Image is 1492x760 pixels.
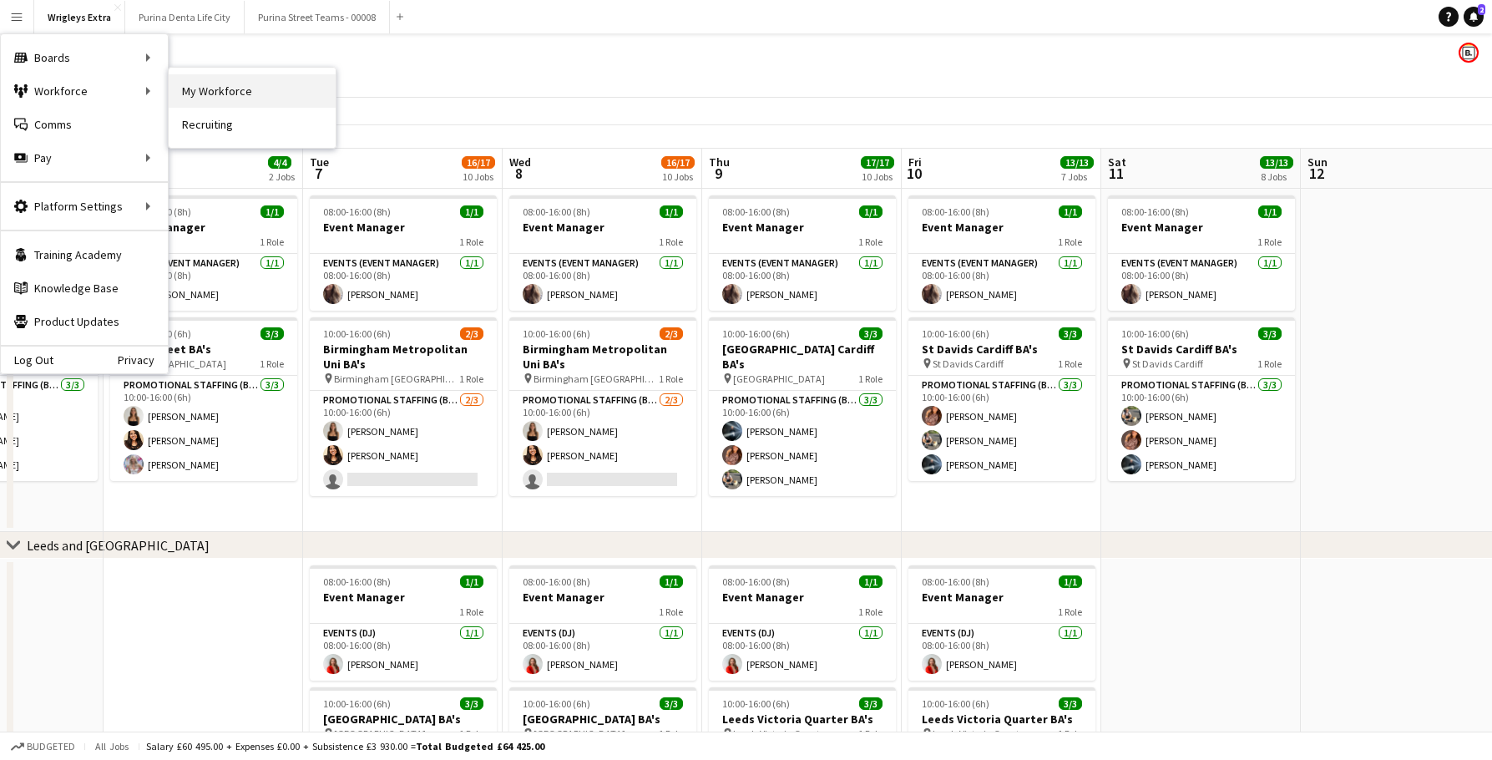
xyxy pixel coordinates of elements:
[509,254,696,311] app-card-role: Events (Event Manager)1/108:00-16:00 (8h)[PERSON_NAME]
[1108,155,1126,170] span: Sat
[908,195,1095,311] app-job-card: 08:00-16:00 (8h)1/1Event Manager1 RoleEvents (Event Manager)1/108:00-16:00 (8h)[PERSON_NAME]
[310,712,497,727] h3: [GEOGRAPHIC_DATA] BA's
[709,391,896,496] app-card-role: Promotional Staffing (Brand Ambassadors)3/310:00-16:00 (6h)[PERSON_NAME][PERSON_NAME][PERSON_NAME]
[459,236,483,248] span: 1 Role
[908,155,922,170] span: Fri
[661,156,695,169] span: 16/17
[260,205,284,218] span: 1/1
[507,164,531,183] span: 8
[523,697,590,710] span: 10:00-16:00 (6h)
[323,205,391,218] span: 08:00-16:00 (8h)
[861,156,894,169] span: 17/17
[260,327,284,340] span: 3/3
[27,741,75,752] span: Budgeted
[509,317,696,496] app-job-card: 10:00-16:00 (6h)2/3Birmingham Metropolitan Uni BA's Birmingham [GEOGRAPHIC_DATA]1 RolePromotional...
[706,164,730,183] span: 9
[709,155,730,170] span: Thu
[1059,697,1082,710] span: 3/3
[1,305,168,338] a: Product Updates
[323,697,391,710] span: 10:00-16:00 (6h)
[110,317,297,481] div: 10:00-16:00 (6h)3/3New Street BA's [GEOGRAPHIC_DATA]1 RolePromotional Staffing (Brand Ambassadors...
[1257,357,1282,370] span: 1 Role
[110,342,297,357] h3: New Street BA's
[922,575,989,588] span: 08:00-16:00 (8h)
[1121,205,1189,218] span: 08:00-16:00 (8h)
[859,697,883,710] span: 3/3
[307,164,329,183] span: 7
[1058,236,1082,248] span: 1 Role
[709,590,896,605] h3: Event Manager
[722,327,790,340] span: 10:00-16:00 (6h)
[1058,605,1082,618] span: 1 Role
[709,624,896,681] app-card-role: Events (DJ)1/108:00-16:00 (8h)[PERSON_NAME]
[509,155,531,170] span: Wed
[310,317,497,496] div: 10:00-16:00 (6h)2/3Birmingham Metropolitan Uni BA's Birmingham [GEOGRAPHIC_DATA]1 RolePromotional...
[334,372,459,385] span: Birmingham [GEOGRAPHIC_DATA]
[509,565,696,681] app-job-card: 08:00-16:00 (8h)1/1Event Manager1 RoleEvents (DJ)1/108:00-16:00 (8h)[PERSON_NAME]
[310,254,497,311] app-card-role: Events (Event Manager)1/108:00-16:00 (8h)[PERSON_NAME]
[146,740,544,752] div: Salary £60 495.00 + Expenses £0.00 + Subsistence £3 930.00 =
[323,575,391,588] span: 08:00-16:00 (8h)
[310,220,497,235] h3: Event Manager
[908,624,1095,681] app-card-role: Events (DJ)1/108:00-16:00 (8h)[PERSON_NAME]
[908,565,1095,681] app-job-card: 08:00-16:00 (8h)1/1Event Manager1 RoleEvents (DJ)1/108:00-16:00 (8h)[PERSON_NAME]
[509,220,696,235] h3: Event Manager
[110,195,297,311] app-job-card: 08:00-16:00 (8h)1/1Event Manager1 RoleEvents (Event Manager)1/108:00-16:00 (8h)[PERSON_NAME]
[859,205,883,218] span: 1/1
[310,624,497,681] app-card-role: Events (DJ)1/108:00-16:00 (8h)[PERSON_NAME]
[709,342,896,372] h3: [GEOGRAPHIC_DATA] Cardiff BA's
[1108,376,1295,481] app-card-role: Promotional Staffing (Brand Ambassadors)3/310:00-16:00 (6h)[PERSON_NAME][PERSON_NAME][PERSON_NAME]
[459,727,483,740] span: 1 Role
[660,205,683,218] span: 1/1
[169,108,336,141] a: Recruiting
[722,205,790,218] span: 08:00-16:00 (8h)
[858,727,883,740] span: 1 Role
[908,220,1095,235] h3: Event Manager
[509,195,696,311] app-job-card: 08:00-16:00 (8h)1/1Event Manager1 RoleEvents (Event Manager)1/108:00-16:00 (8h)[PERSON_NAME]
[1478,4,1485,15] span: 2
[660,697,683,710] span: 3/3
[460,697,483,710] span: 3/3
[310,195,497,311] app-job-card: 08:00-16:00 (8h)1/1Event Manager1 RoleEvents (Event Manager)1/108:00-16:00 (8h)[PERSON_NAME]
[662,170,694,183] div: 10 Jobs
[118,353,168,367] a: Privacy
[1132,357,1203,370] span: St Davids Cardiff
[1108,254,1295,311] app-card-role: Events (Event Manager)1/108:00-16:00 (8h)[PERSON_NAME]
[858,605,883,618] span: 1 Role
[27,537,210,554] div: Leeds and [GEOGRAPHIC_DATA]
[1,190,168,223] div: Platform Settings
[922,205,989,218] span: 08:00-16:00 (8h)
[709,254,896,311] app-card-role: Events (Event Manager)1/108:00-16:00 (8h)[PERSON_NAME]
[733,727,828,740] span: Leeds Victoria Quarter
[709,317,896,496] div: 10:00-16:00 (6h)3/3[GEOGRAPHIC_DATA] Cardiff BA's [GEOGRAPHIC_DATA]1 RolePromotional Staffing (Br...
[859,327,883,340] span: 3/3
[659,236,683,248] span: 1 Role
[523,327,590,340] span: 10:00-16:00 (6h)
[660,327,683,340] span: 2/3
[858,372,883,385] span: 1 Role
[509,712,696,727] h3: [GEOGRAPHIC_DATA] BA's
[1108,342,1295,357] h3: St Davids Cardiff BA's
[1307,155,1328,170] span: Sun
[908,376,1095,481] app-card-role: Promotional Staffing (Brand Ambassadors)3/310:00-16:00 (6h)[PERSON_NAME][PERSON_NAME][PERSON_NAME]
[709,195,896,311] app-job-card: 08:00-16:00 (8h)1/1Event Manager1 RoleEvents (Event Manager)1/108:00-16:00 (8h)[PERSON_NAME]
[1058,357,1082,370] span: 1 Role
[34,1,125,33] button: Wrigleys Extra
[462,156,495,169] span: 16/17
[1108,317,1295,481] div: 10:00-16:00 (6h)3/3St Davids Cardiff BA's St Davids Cardiff1 RolePromotional Staffing (Brand Amba...
[1,141,168,175] div: Pay
[1260,156,1293,169] span: 13/13
[1,238,168,271] a: Training Academy
[460,575,483,588] span: 1/1
[1058,727,1082,740] span: 1 Role
[1258,205,1282,218] span: 1/1
[858,236,883,248] span: 1 Role
[862,170,893,183] div: 10 Jobs
[323,327,391,340] span: 10:00-16:00 (6h)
